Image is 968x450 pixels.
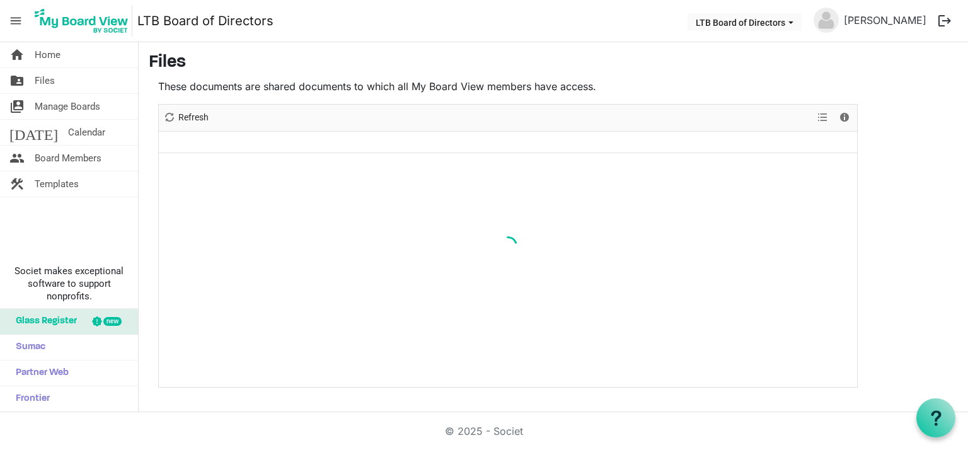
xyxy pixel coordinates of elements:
a: LTB Board of Directors [137,8,274,33]
button: LTB Board of Directors dropdownbutton [688,13,802,31]
img: My Board View Logo [31,5,132,37]
span: Files [35,68,55,93]
span: Home [35,42,60,67]
a: [PERSON_NAME] [839,8,931,33]
span: switch_account [9,94,25,119]
img: no-profile-picture.svg [814,8,839,33]
span: Frontier [9,386,50,412]
p: These documents are shared documents to which all My Board View members have access. [158,79,858,94]
div: new [103,317,122,326]
span: menu [4,9,28,33]
a: © 2025 - Societ [445,425,523,437]
span: Templates [35,171,79,197]
span: Calendar [68,120,105,145]
span: Societ makes exceptional software to support nonprofits. [6,265,132,303]
h3: Files [149,52,958,74]
span: Partner Web [9,361,69,386]
span: folder_shared [9,68,25,93]
span: [DATE] [9,120,58,145]
span: Board Members [35,146,101,171]
span: people [9,146,25,171]
span: construction [9,171,25,197]
span: Manage Boards [35,94,100,119]
button: logout [931,8,958,34]
span: Sumac [9,335,45,360]
span: home [9,42,25,67]
span: Glass Register [9,309,77,334]
a: My Board View Logo [31,5,137,37]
